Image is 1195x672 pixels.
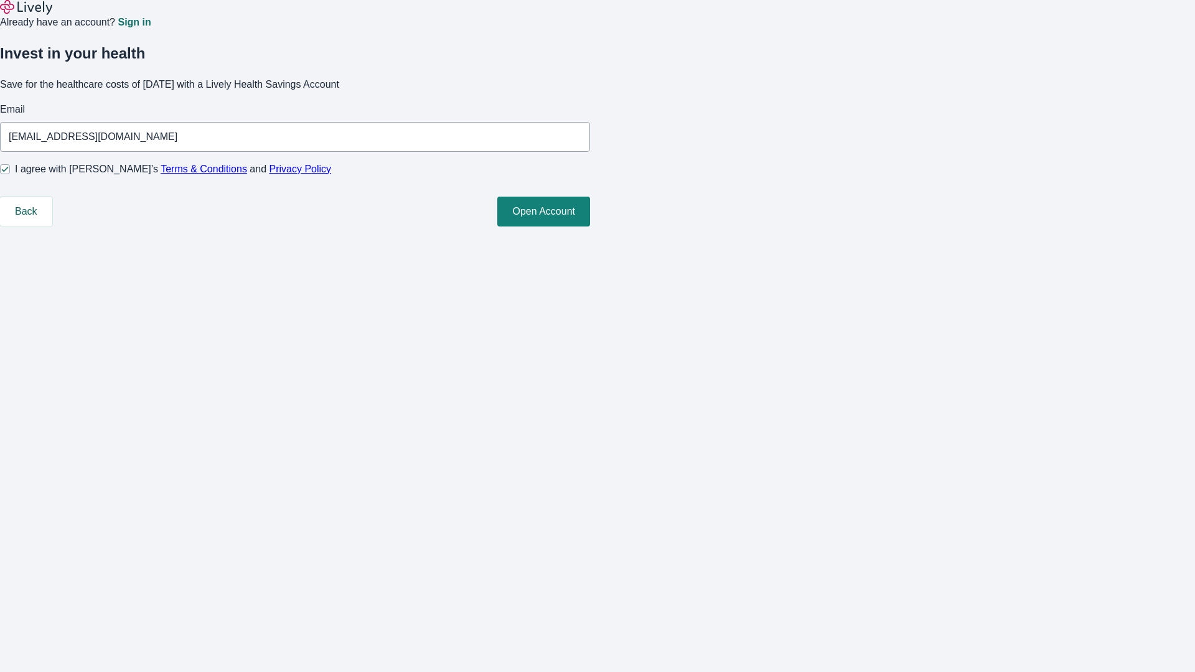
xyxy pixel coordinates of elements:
a: Privacy Policy [269,164,332,174]
a: Sign in [118,17,151,27]
a: Terms & Conditions [161,164,247,174]
span: I agree with [PERSON_NAME]’s and [15,162,331,177]
button: Open Account [497,197,590,226]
